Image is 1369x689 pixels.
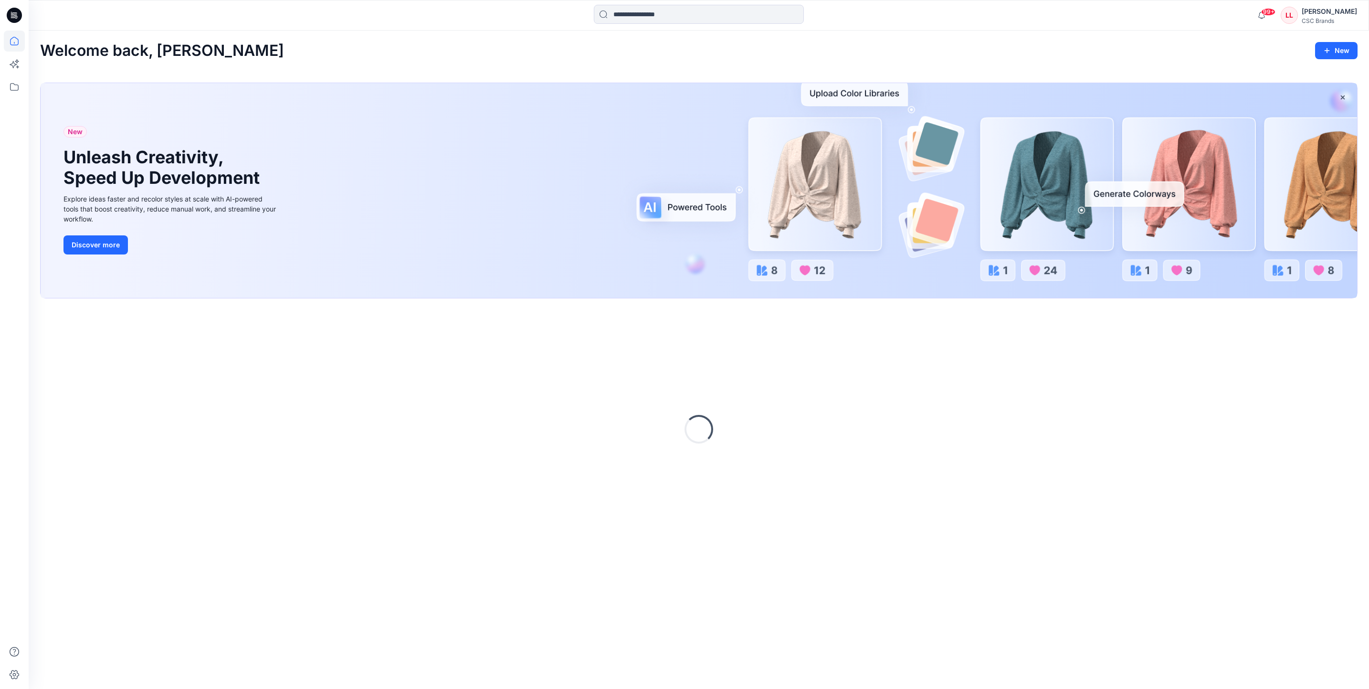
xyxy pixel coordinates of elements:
[40,42,284,60] h2: Welcome back, [PERSON_NAME]
[1261,8,1275,16] span: 99+
[1315,42,1358,59] button: New
[68,126,83,138] span: New
[1281,7,1298,24] div: LL
[1302,6,1357,17] div: [PERSON_NAME]
[63,235,128,254] button: Discover more
[63,235,278,254] a: Discover more
[1302,17,1357,24] div: CSC Brands
[63,147,264,188] h1: Unleash Creativity, Speed Up Development
[63,194,278,224] div: Explore ideas faster and recolor styles at scale with AI-powered tools that boost creativity, red...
